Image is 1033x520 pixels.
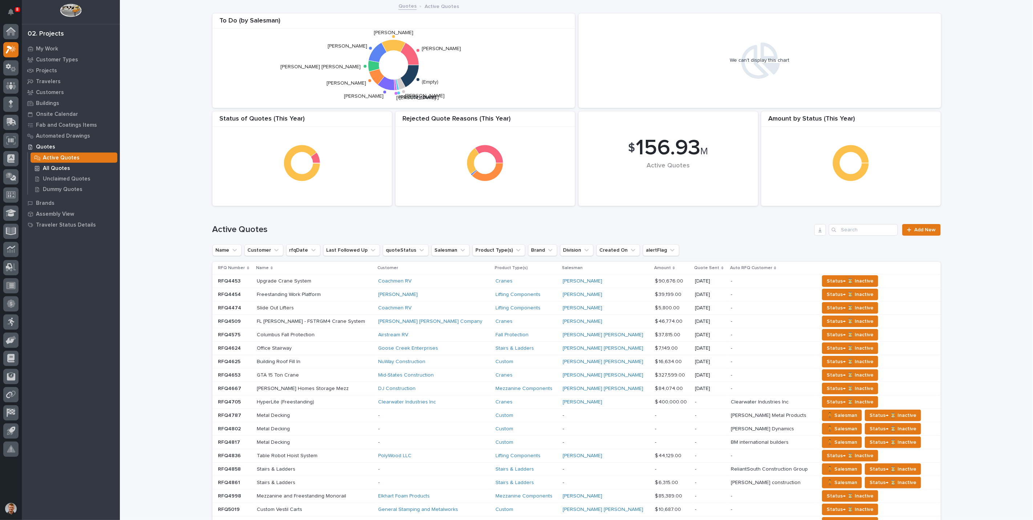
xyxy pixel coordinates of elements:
p: $ 85,389.00 [655,492,684,499]
p: - [731,451,734,459]
p: RFQ4817 [218,438,242,446]
p: - [655,411,658,419]
p: Slide Out Lifters [257,304,295,311]
span: Status→ ⏳ Inactive [827,344,874,353]
button: users-avatar [3,501,19,516]
p: RFQ4802 [218,424,243,432]
a: Brands [22,198,120,208]
div: Active Quotes [591,162,746,185]
a: Projects [22,65,120,76]
span: Status→ ⏳ Inactive [827,371,874,379]
text: [PERSON_NAME] [344,94,384,99]
a: Active Quotes [28,153,120,163]
p: RFQ Number [218,264,245,272]
a: Mezzanine Components [496,493,553,499]
p: Product Type(s) [495,264,528,272]
p: Office Stairway [257,344,293,352]
p: [DATE] [695,305,725,311]
p: [DATE] [695,278,725,284]
p: - [695,507,725,513]
tr: RFQ4787RFQ4787 Metal DeckingMetal Decking -Custom --- -[PERSON_NAME] Metal Products[PERSON_NAME] ... [212,409,941,422]
span: Status→ ⏳ Inactive [870,478,916,487]
p: - [378,480,490,486]
a: Onsite Calendar [22,109,120,119]
span: 156.93 [636,137,701,159]
span: 🧍 Salesman [827,411,857,420]
p: $ 6,315.00 [655,478,680,486]
span: Status→ ⏳ Inactive [827,357,874,366]
p: - [731,505,734,513]
p: - [378,413,490,419]
a: Buildings [22,98,120,109]
p: RFQ4474 [218,304,243,311]
p: $ 16,634.00 [655,357,683,365]
a: Add New [902,224,940,236]
p: Assembly View [36,211,74,218]
span: Status→ ⏳ Inactive [870,465,916,474]
span: 🧍 Salesman [827,465,857,474]
button: Status→ ⏳ Inactive [822,329,878,341]
p: $ 39,199.00 [655,290,683,298]
p: - [731,317,734,325]
tr: RFQ4667RFQ4667 [PERSON_NAME] Homes Storage Mezz[PERSON_NAME] Homes Storage Mezz DJ Construction M... [212,382,941,395]
a: [PERSON_NAME] [563,453,602,459]
span: Status→ ⏳ Inactive [827,277,874,285]
p: $ 400,000.00 [655,398,688,405]
button: Status→ ⏳ Inactive [822,369,878,381]
a: [PERSON_NAME] [PERSON_NAME] [563,372,643,378]
span: Status→ ⏳ Inactive [827,317,874,326]
a: Travelers [22,76,120,87]
p: - [731,330,734,338]
p: RFQ4453 [218,277,242,284]
span: Status→ ⏳ Inactive [870,424,916,433]
p: [DATE] [695,372,725,378]
p: Amount [654,264,671,272]
text: [PERSON_NAME] [405,94,445,99]
a: Elkhart Foam Products [378,493,430,499]
p: - [695,413,725,419]
a: [PERSON_NAME] [563,278,602,284]
div: Search [829,224,898,236]
a: Mid-States Construction [378,372,434,378]
p: Metal Decking [257,438,291,446]
div: Amount by Status (This Year) [761,115,941,127]
p: - [731,384,734,392]
p: [DATE] [695,332,725,338]
a: PolyWood LLC [378,453,412,459]
tr: RFQ4575RFQ4575 Columbus Fall ProtectionColumbus Fall Protection Airstream RV Fall Protection [PER... [212,328,941,342]
span: Status→ ⏳ Inactive [827,398,874,406]
div: Status of Quotes (This Year) [212,115,392,127]
p: - [563,480,649,486]
button: Status→ ⏳ Inactive [865,463,921,475]
text: [PERSON_NAME] [422,46,461,51]
a: Quotes [398,1,417,10]
a: Stairs & Ladders [496,466,534,472]
a: Lifting Components [496,453,541,459]
p: RFQ4624 [218,344,243,352]
p: [PERSON_NAME] construction [731,478,802,486]
button: Created On [596,244,640,256]
p: - [563,413,649,419]
tr: RFQ4817RFQ4817 Metal DeckingMetal Decking -Custom --- -BM international buildersBM international ... [212,436,941,449]
div: Rejected Quote Reasons (This Year) [396,115,575,127]
p: Travelers [36,78,61,85]
button: Status→ ⏳ Inactive [822,275,878,287]
span: Status→ ⏳ Inactive [870,411,916,420]
a: Cranes [496,372,513,378]
button: rfqDate [286,244,320,256]
a: Fall Protection [496,332,529,338]
p: Buildings [36,100,59,107]
p: [DATE] [695,292,725,298]
div: We can't display this chart [730,57,790,64]
p: - [695,493,725,499]
p: RFQ4653 [218,371,242,378]
button: Product Type(s) [473,244,525,256]
a: Clearwater Industries Inc [378,399,436,405]
a: Unclaimed Quotes [28,174,120,184]
tr: RFQ4653RFQ4653 GTA 15 Ton CraneGTA 15 Ton Crane Mid-States Construction Cranes [PERSON_NAME] [PER... [212,369,941,382]
p: - [695,453,725,459]
button: 🧍 Salesman [822,436,862,448]
p: Metal Decking [257,411,291,419]
p: Quotes [36,144,55,150]
a: DJ Construction [378,386,416,392]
